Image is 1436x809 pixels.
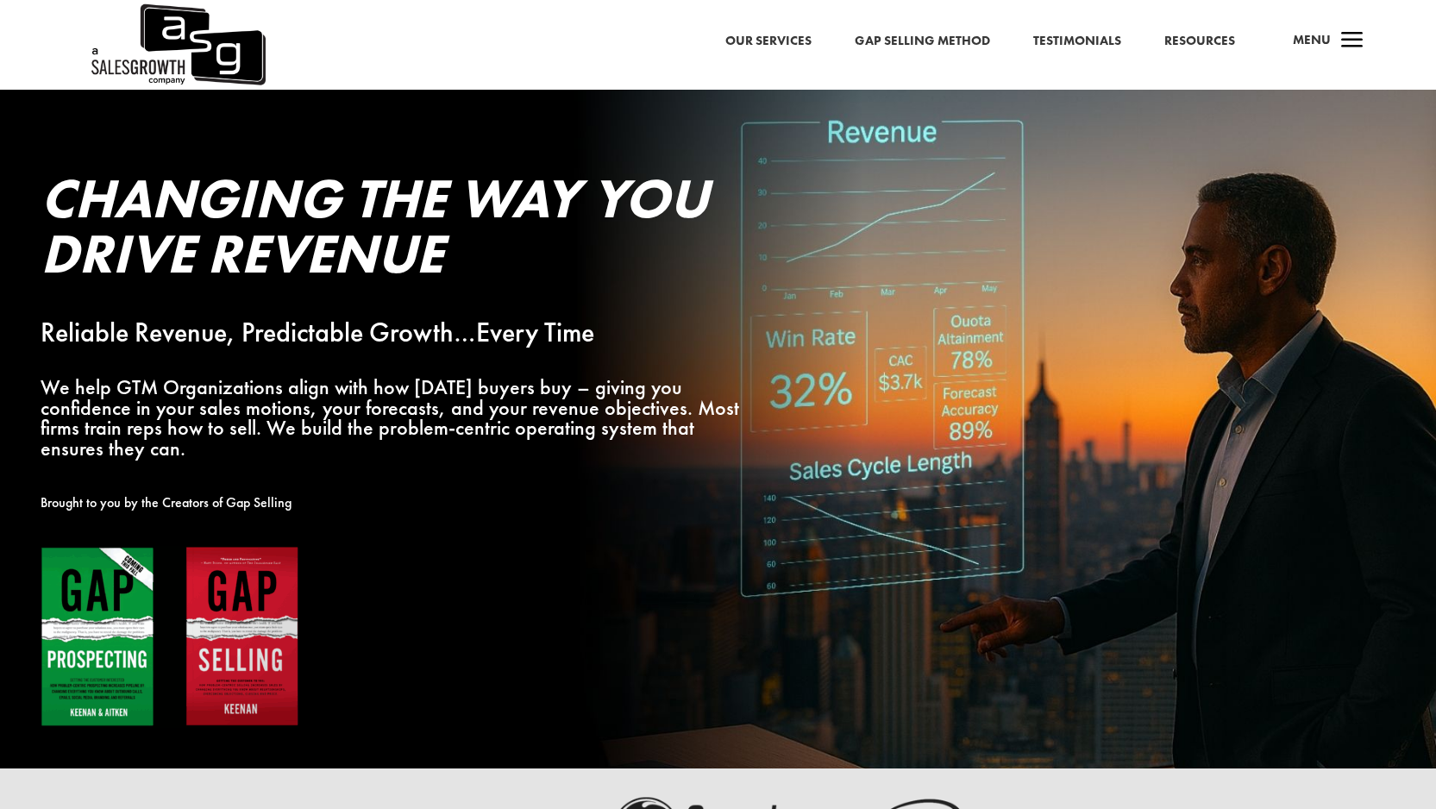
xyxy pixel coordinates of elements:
[1164,30,1235,53] a: Resources
[1293,31,1331,48] span: Menu
[1335,24,1370,59] span: a
[41,377,741,459] p: We help GTM Organizations align with how [DATE] buyers buy – giving you confidence in your sales ...
[1033,30,1121,53] a: Testimonials
[41,323,741,343] p: Reliable Revenue, Predictable Growth…Every Time
[41,492,741,513] p: Brought to you by the Creators of Gap Selling
[41,171,741,290] h2: Changing the Way You Drive Revenue
[41,546,299,728] img: Gap Books
[855,30,990,53] a: Gap Selling Method
[725,30,812,53] a: Our Services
